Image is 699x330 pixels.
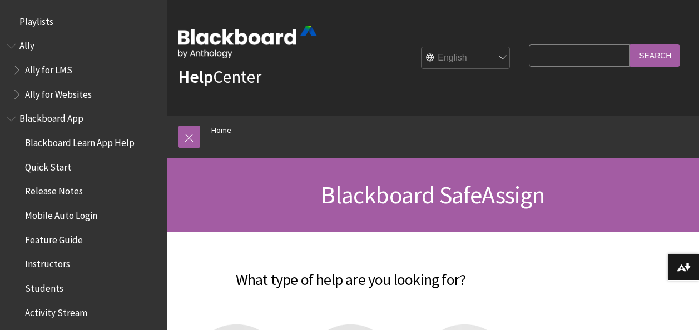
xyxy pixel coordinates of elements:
[178,66,213,88] strong: Help
[7,12,160,31] nav: Book outline for Playlists
[25,231,83,246] span: Feature Guide
[630,44,680,66] input: Search
[25,303,87,318] span: Activity Stream
[19,37,34,52] span: Ally
[25,255,70,270] span: Instructors
[25,133,135,148] span: Blackboard Learn App Help
[25,158,71,173] span: Quick Start
[321,179,544,210] span: Blackboard SafeAssign
[422,47,510,69] select: Site Language Selector
[25,279,63,294] span: Students
[19,109,83,124] span: Blackboard App
[178,66,261,88] a: HelpCenter
[25,85,92,100] span: Ally for Websites
[25,61,72,76] span: Ally for LMS
[211,123,231,137] a: Home
[178,254,523,291] h2: What type of help are you looking for?
[7,37,160,104] nav: Book outline for Anthology Ally Help
[178,26,317,58] img: Blackboard by Anthology
[25,182,83,197] span: Release Notes
[25,206,97,221] span: Mobile Auto Login
[19,12,53,27] span: Playlists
